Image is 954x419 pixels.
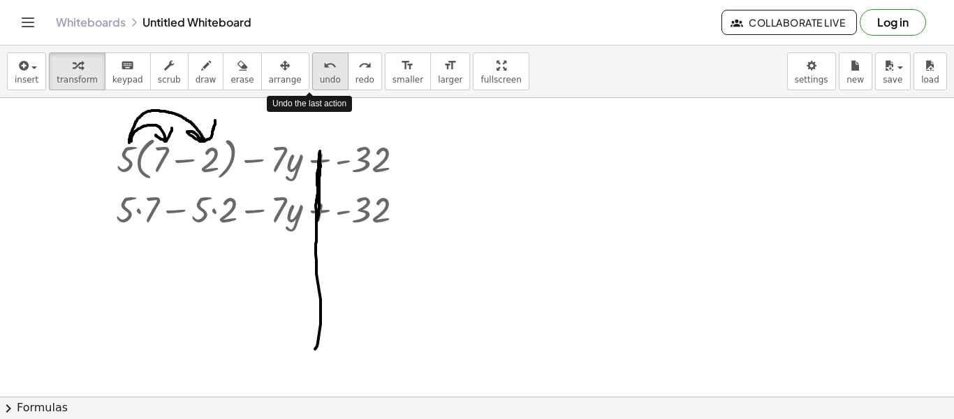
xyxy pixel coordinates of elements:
button: scrub [150,52,189,90]
span: undo [320,75,341,85]
button: keyboardkeypad [105,52,151,90]
span: draw [196,75,217,85]
button: Log in [860,9,926,36]
span: larger [438,75,462,85]
button: format_sizelarger [430,52,470,90]
i: format_size [443,57,457,74]
span: scrub [158,75,181,85]
button: undoundo [312,52,348,90]
span: new [846,75,864,85]
button: new [839,52,872,90]
button: fullscreen [473,52,529,90]
button: load [913,52,947,90]
span: settings [795,75,828,85]
span: fullscreen [480,75,521,85]
i: format_size [401,57,414,74]
span: save [883,75,902,85]
button: arrange [261,52,309,90]
button: format_sizesmaller [385,52,431,90]
span: erase [230,75,254,85]
span: keypad [112,75,143,85]
i: redo [358,57,372,74]
span: insert [15,75,38,85]
button: insert [7,52,46,90]
button: Collaborate Live [721,10,857,35]
span: load [921,75,939,85]
span: Collaborate Live [733,16,845,29]
span: redo [355,75,374,85]
a: Whiteboards [56,15,126,29]
button: draw [188,52,224,90]
button: redoredo [348,52,382,90]
i: undo [323,57,337,74]
button: erase [223,52,261,90]
div: Undo the last action [267,96,352,112]
button: settings [787,52,836,90]
span: arrange [269,75,302,85]
span: transform [57,75,98,85]
span: smaller [392,75,423,85]
button: transform [49,52,105,90]
button: Toggle navigation [17,11,39,34]
i: keyboard [121,57,134,74]
button: save [875,52,911,90]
